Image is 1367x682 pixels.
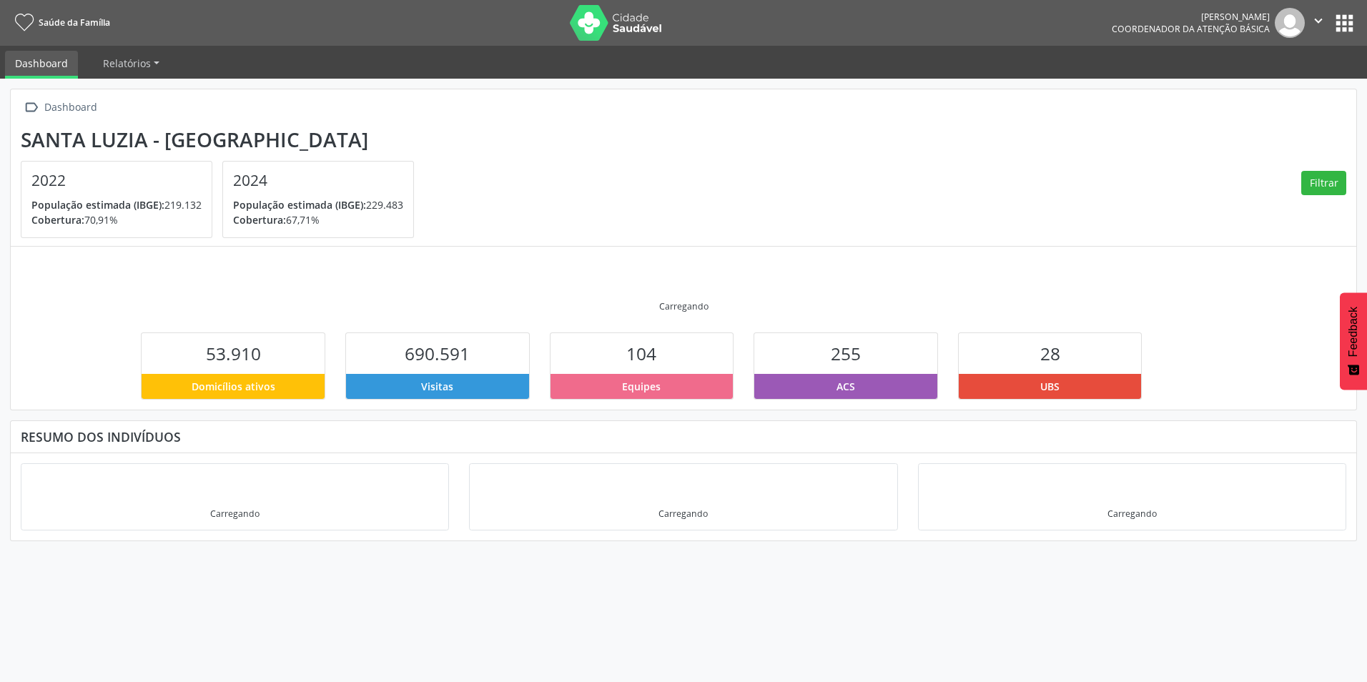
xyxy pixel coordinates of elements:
[21,97,41,118] i: 
[1040,342,1060,365] span: 28
[21,128,424,152] div: Santa Luzia - [GEOGRAPHIC_DATA]
[39,16,110,29] span: Saúde da Família
[1311,13,1326,29] i: 
[626,342,656,365] span: 104
[1340,292,1367,390] button: Feedback - Mostrar pesquisa
[5,51,78,79] a: Dashboard
[421,379,453,394] span: Visitas
[233,197,403,212] p: 229.483
[233,172,403,189] h4: 2024
[831,342,861,365] span: 255
[41,97,99,118] div: Dashboard
[31,197,202,212] p: 219.132
[658,508,708,520] div: Carregando
[31,213,84,227] span: Cobertura:
[1305,8,1332,38] button: 
[405,342,470,365] span: 690.591
[1112,11,1270,23] div: [PERSON_NAME]
[206,342,261,365] span: 53.910
[233,212,403,227] p: 67,71%
[31,212,202,227] p: 70,91%
[192,379,275,394] span: Domicílios ativos
[31,172,202,189] h4: 2022
[10,11,110,34] a: Saúde da Família
[210,508,260,520] div: Carregando
[103,56,151,70] span: Relatórios
[1301,171,1346,195] button: Filtrar
[1332,11,1357,36] button: apps
[93,51,169,76] a: Relatórios
[1040,379,1060,394] span: UBS
[659,300,709,312] div: Carregando
[31,198,164,212] span: População estimada (IBGE):
[622,379,661,394] span: Equipes
[1107,508,1157,520] div: Carregando
[21,97,99,118] a:  Dashboard
[1347,307,1360,357] span: Feedback
[837,379,855,394] span: ACS
[233,213,286,227] span: Cobertura:
[233,198,366,212] span: População estimada (IBGE):
[1275,8,1305,38] img: img
[1112,23,1270,35] span: Coordenador da Atenção Básica
[21,429,1346,445] div: Resumo dos indivíduos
